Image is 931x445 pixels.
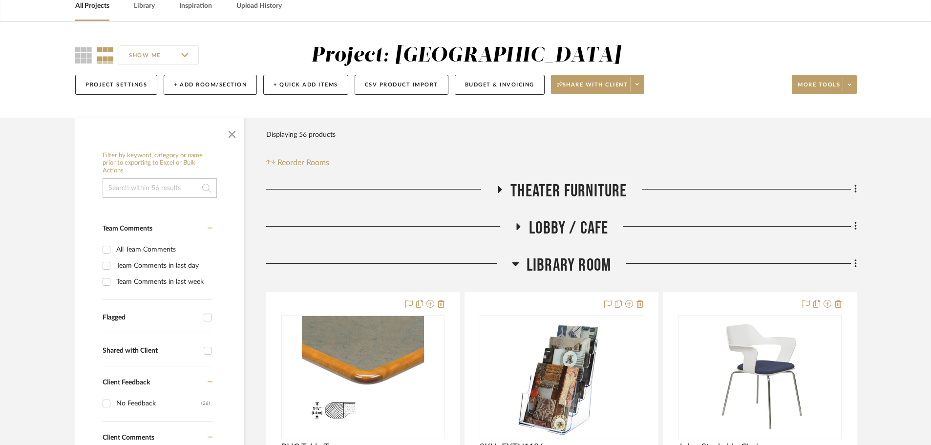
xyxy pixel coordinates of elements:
[792,75,857,94] button: More tools
[103,225,152,232] span: Team Comments
[355,75,448,95] button: CSV Product Import
[455,75,545,95] button: Budget & Invoicing
[116,242,210,257] div: All Team Comments
[277,157,329,169] span: Reorder Rooms
[103,152,217,175] h6: Filter by keyword, category or name prior to exporting to Excel or Bulk Actions
[103,314,199,322] div: Flagged
[164,75,257,95] button: + Add Room/Section
[263,75,348,95] button: + Quick Add Items
[103,379,150,386] span: Client Feedback
[75,75,157,95] button: Project Settings
[527,255,611,276] span: Library Room
[557,81,628,96] span: Share with client
[798,81,840,96] span: More tools
[529,218,608,239] span: Lobby / Cafe
[222,123,242,142] button: Close
[311,45,621,66] div: Project: [GEOGRAPHIC_DATA]
[551,75,645,94] button: Share with client
[103,434,154,441] span: Client Comments
[116,258,210,274] div: Team Comments in last day
[500,316,622,438] img: SKU: FXTU1106
[266,157,329,169] button: Reorder Rooms
[103,347,199,355] div: Shared with Client
[116,396,201,411] div: No Feedback
[201,396,210,411] div: (26)
[116,274,210,290] div: Team Comments in last week
[266,125,336,145] div: Displaying 56 products
[103,178,217,198] input: Search within 56 results
[699,316,821,438] img: Julep Stackable Chair
[302,316,424,438] img: PHC Table Tops
[510,181,627,202] span: Theater Furniture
